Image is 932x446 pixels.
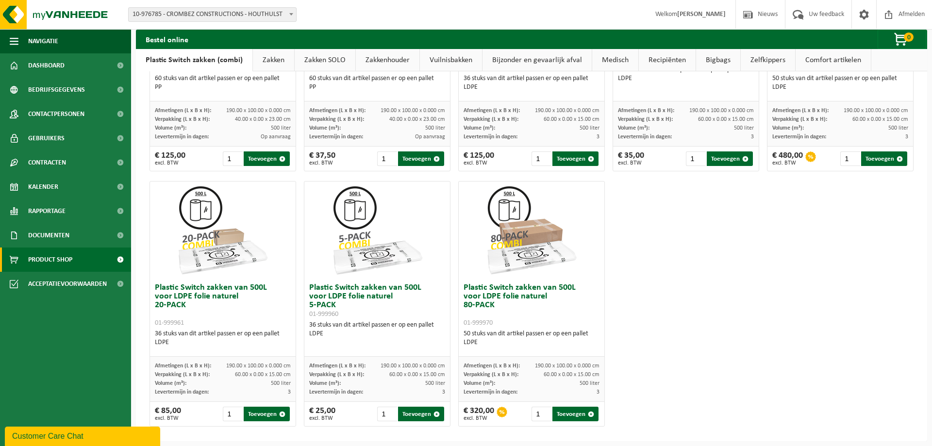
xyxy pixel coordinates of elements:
[464,363,520,369] span: Afmetingen (L x B x H):
[309,83,445,92] div: PP
[772,151,803,166] div: € 480,00
[686,151,706,166] input: 1
[552,407,599,421] button: Toevoegen
[639,49,696,71] a: Recipiënten
[295,49,355,71] a: Zakken SOLO
[28,248,72,272] span: Product Shop
[464,372,518,378] span: Verpakking (L x B x H):
[618,108,674,114] span: Afmetingen (L x B x H):
[751,134,754,140] span: 3
[544,372,599,378] span: 60.00 x 0.00 x 15.00 cm
[309,108,366,114] span: Afmetingen (L x B x H):
[271,380,291,386] span: 500 liter
[425,125,445,131] span: 500 liter
[464,319,493,327] span: 01-999970
[155,389,209,395] span: Levertermijn in dagen:
[464,125,495,131] span: Volume (m³):
[155,338,291,347] div: LDPE
[381,108,445,114] span: 190.00 x 100.00 x 0.000 cm
[483,182,580,279] img: 01-999970
[309,74,445,92] div: 60 stuks van dit artikel passen er op een pallet
[309,151,335,166] div: € 37,50
[878,30,926,49] button: 0
[677,11,726,18] strong: [PERSON_NAME]
[155,330,291,347] div: 36 stuks van dit artikel passen er op een pallet
[707,151,753,166] button: Toevoegen
[309,311,338,318] span: 01-999960
[772,160,803,166] span: excl. BTW
[772,108,829,114] span: Afmetingen (L x B x H):
[464,108,520,114] span: Afmetingen (L x B x H):
[155,363,211,369] span: Afmetingen (L x B x H):
[796,49,871,71] a: Comfort artikelen
[552,151,599,166] button: Toevoegen
[377,407,397,421] input: 1
[28,223,69,248] span: Documenten
[155,407,181,421] div: € 85,00
[464,283,599,327] h3: Plastic Switch zakken van 500L voor LDPE folie naturel 80-PACK
[309,116,364,122] span: Verpakking (L x B x H):
[309,415,335,421] span: excl. BTW
[174,182,271,279] img: 01-999961
[888,125,908,131] span: 500 liter
[235,116,291,122] span: 40.00 x 0.00 x 23.00 cm
[535,108,599,114] span: 190.00 x 100.00 x 0.000 cm
[329,182,426,279] img: 01-999960
[377,151,397,166] input: 1
[155,134,209,140] span: Levertermijn in dagen:
[905,134,908,140] span: 3
[464,330,599,347] div: 50 stuks van dit artikel passen er op een pallet
[544,116,599,122] span: 60.00 x 0.00 x 15.00 cm
[698,116,754,122] span: 60.00 x 0.00 x 15.00 cm
[464,151,494,166] div: € 125,00
[28,78,85,102] span: Bedrijfsgegevens
[136,30,198,49] h2: Bestel online
[226,363,291,369] span: 190.00 x 100.00 x 0.000 cm
[772,74,908,92] div: 50 stuks van dit artikel passen er op een pallet
[28,29,58,53] span: Navigatie
[309,125,341,131] span: Volume (m³):
[618,74,754,83] div: LDPE
[464,415,494,421] span: excl. BTW
[155,380,186,386] span: Volume (m³):
[155,83,291,92] div: PP
[155,74,291,92] div: 60 stuks van dit artikel passen er op een pallet
[28,53,65,78] span: Dashboard
[271,125,291,131] span: 500 liter
[155,160,185,166] span: excl. BTW
[772,125,804,131] span: Volume (m³):
[226,108,291,114] span: 190.00 x 100.00 x 0.000 cm
[861,151,907,166] button: Toevoegen
[261,134,291,140] span: Op aanvraag
[235,372,291,378] span: 60.00 x 0.00 x 15.00 cm
[155,319,184,327] span: 01-999961
[309,160,335,166] span: excl. BTW
[464,116,518,122] span: Verpakking (L x B x H):
[464,74,599,92] div: 36 stuks van dit artikel passen er op een pallet
[734,125,754,131] span: 500 liter
[155,151,185,166] div: € 125,00
[155,125,186,131] span: Volume (m³):
[618,160,644,166] span: excl. BTW
[425,380,445,386] span: 500 liter
[580,125,599,131] span: 500 liter
[618,66,754,83] div: 36 stuks van dit artikel passen er op een pallet
[129,8,296,21] span: 10-976785 - CROMBEZ CONSTRUCTIONS - HOUTHULST
[741,49,795,71] a: Zelfkippers
[128,7,297,22] span: 10-976785 - CROMBEZ CONSTRUCTIONS - HOUTHULST
[5,425,162,446] iframe: chat widget
[155,108,211,114] span: Afmetingen (L x B x H):
[696,49,740,71] a: Bigbags
[532,407,551,421] input: 1
[309,372,364,378] span: Verpakking (L x B x H):
[244,407,290,421] button: Toevoegen
[389,372,445,378] span: 60.00 x 0.00 x 15.00 cm
[772,116,827,122] span: Verpakking (L x B x H):
[844,108,908,114] span: 190.00 x 100.00 x 0.000 cm
[356,49,419,71] a: Zakkenhouder
[618,134,672,140] span: Levertermijn in dagen:
[223,407,243,421] input: 1
[309,134,363,140] span: Levertermijn in dagen:
[244,151,290,166] button: Toevoegen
